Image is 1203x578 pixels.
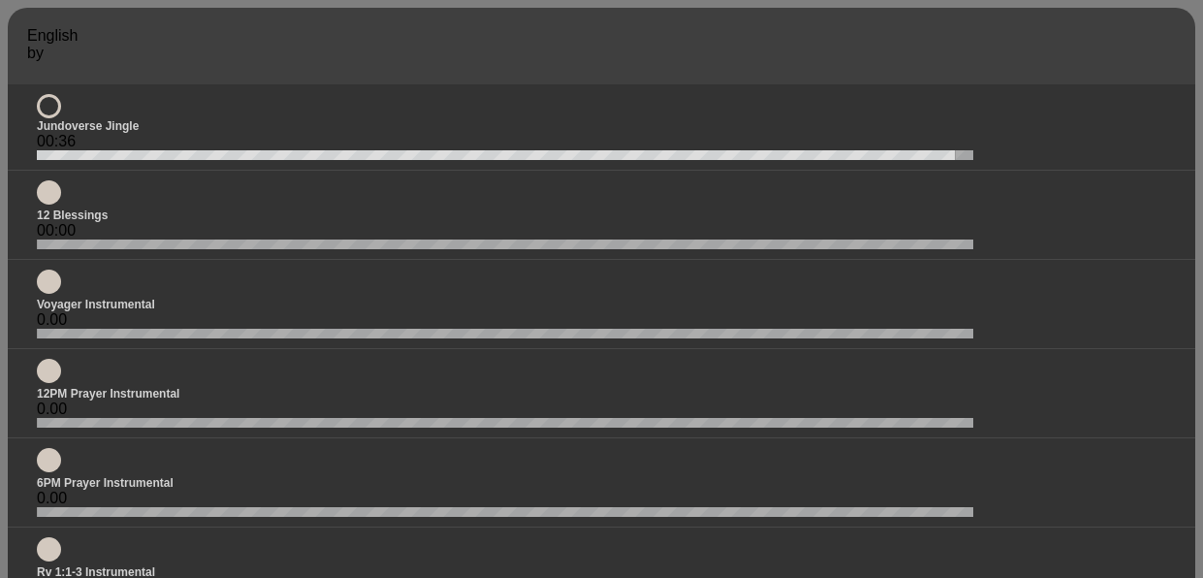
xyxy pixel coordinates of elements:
[37,222,76,239] span: 00:00
[37,311,67,328] span: 0.00
[27,45,44,61] span: by
[37,298,1166,311] p: Voyager Instrumental
[37,209,1166,222] p: 12 Blessings
[37,476,1166,490] p: 6PM Prayer Instrumental
[27,27,1190,45] p: English
[37,490,67,506] span: 0.00
[37,401,67,417] span: 0.00
[37,133,76,149] span: 00:36
[37,119,1166,133] p: Jundoverse Jingle
[37,387,1166,401] p: 12PM Prayer Instrumental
